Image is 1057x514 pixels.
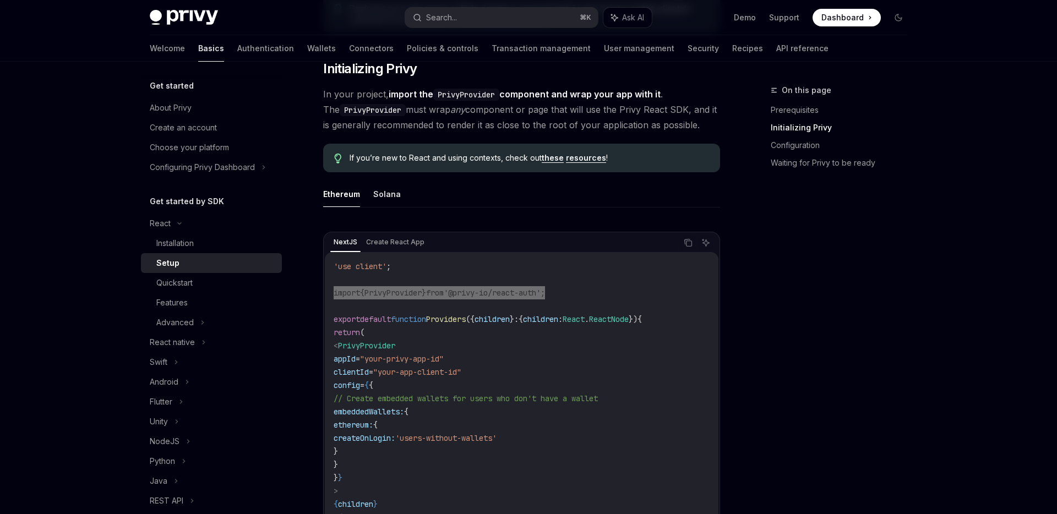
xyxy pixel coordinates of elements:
[323,60,417,78] span: Initializing Privy
[364,288,422,298] span: PrivyProvider
[150,336,195,349] div: React native
[813,9,881,26] a: Dashboard
[360,314,391,324] span: default
[566,153,606,163] a: resources
[334,420,373,430] span: ethereum:
[364,380,369,390] span: {
[360,380,364,390] span: =
[369,380,373,390] span: {
[150,35,185,62] a: Welcome
[334,446,338,456] span: }
[350,152,709,163] span: If you’re new to React and using contexts, check out !
[150,415,168,428] div: Unity
[150,455,175,468] div: Python
[323,181,360,207] button: Ethereum
[395,433,497,443] span: 'users-without-wallets'
[422,288,426,298] span: }
[334,261,386,271] span: 'use client'
[492,35,591,62] a: Transaction management
[580,13,591,22] span: ⌘ K
[150,356,167,369] div: Swift
[237,35,294,62] a: Authentication
[638,314,642,324] span: {
[334,473,338,483] span: }
[334,460,338,469] span: }
[363,236,428,249] div: Create React App
[734,12,756,23] a: Demo
[373,181,401,207] button: Solana
[150,10,218,25] img: dark logo
[771,136,916,154] a: Configuration
[141,273,282,293] a: Quickstart
[150,217,171,230] div: React
[776,35,829,62] a: API reference
[589,314,629,324] span: ReactNode
[334,354,356,364] span: appId
[150,474,167,488] div: Java
[404,407,408,417] span: {
[330,236,361,249] div: NextJS
[150,435,179,448] div: NodeJS
[150,375,178,389] div: Android
[338,499,373,509] span: children
[156,296,188,309] div: Features
[349,35,394,62] a: Connectors
[156,237,194,250] div: Installation
[426,288,444,298] span: from
[334,380,360,390] span: config
[150,161,255,174] div: Configuring Privy Dashboard
[585,314,589,324] span: .
[307,35,336,62] a: Wallets
[681,236,695,250] button: Copy the contents from the code block
[334,499,338,509] span: {
[334,314,360,324] span: export
[771,101,916,119] a: Prerequisites
[334,433,395,443] span: createOnLogin:
[629,314,638,324] span: })
[356,354,360,364] span: =
[519,314,523,324] span: {
[373,499,378,509] span: }
[334,154,342,163] svg: Tip
[523,314,558,324] span: children
[150,494,183,507] div: REST API
[433,89,499,101] code: PrivyProvider
[821,12,864,23] span: Dashboard
[450,104,465,115] em: any
[334,367,369,377] span: clientId
[466,314,475,324] span: ({
[890,9,907,26] button: Toggle dark mode
[334,486,338,496] span: >
[769,12,799,23] a: Support
[771,154,916,172] a: Waiting for Privy to be ready
[699,236,713,250] button: Ask AI
[156,256,179,270] div: Setup
[475,314,510,324] span: children
[389,89,661,100] strong: import the component and wrap your app with it
[688,35,719,62] a: Security
[141,253,282,273] a: Setup
[444,288,541,298] span: '@privy-io/react-auth'
[541,288,545,298] span: ;
[150,121,217,134] div: Create an account
[156,316,194,329] div: Advanced
[150,195,224,208] h5: Get started by SDK
[360,354,444,364] span: "your-privy-app-id"
[563,314,585,324] span: React
[150,101,192,114] div: About Privy
[156,276,193,289] div: Quickstart
[141,233,282,253] a: Installation
[198,35,224,62] a: Basics
[334,393,598,403] span: // Create embedded wallets for users who don't have a wallet
[334,327,360,337] span: return
[426,11,457,24] div: Search...
[360,327,364,337] span: (
[386,261,391,271] span: ;
[323,86,720,133] span: In your project, . The must wrap component or page that will use the Privy React SDK, and it is g...
[338,473,342,483] span: }
[360,288,364,298] span: {
[373,367,461,377] span: "your-app-client-id"
[150,79,194,92] h5: Get started
[340,104,406,116] code: PrivyProvider
[141,293,282,313] a: Features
